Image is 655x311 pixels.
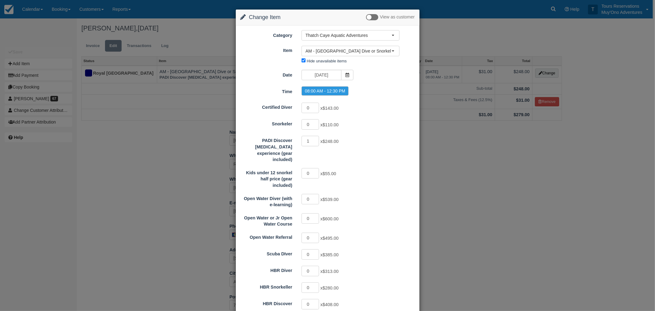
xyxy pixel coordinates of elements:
[236,102,297,111] label: Certified Diver
[236,45,297,54] label: Item
[320,285,338,290] span: x
[236,119,297,127] label: Snorkeler
[236,213,297,227] label: Open Water or Jr Open Water Course
[236,135,297,163] label: PADI Discover Scuba Diving experience (gear included)
[302,282,319,293] input: HBR Snorkeller
[236,30,297,39] label: Category
[306,32,392,38] span: Thatch Caye Aquatic Adventures
[302,168,319,179] input: Kids under 12 snorkel half price (gear included)
[323,216,339,221] span: $600.00
[307,59,347,63] label: Hide unavailable items
[302,266,319,276] input: HBR Diver
[323,123,339,128] span: $110.00
[306,48,392,54] span: AM - [GEOGRAPHIC_DATA] Dive or Snorkel (8)
[236,70,297,78] label: Date
[302,213,319,224] input: Open Water or Jr Open Water Course
[323,236,339,241] span: $495.00
[236,265,297,274] label: HBR Diver
[320,302,338,307] span: x
[320,171,336,176] span: x
[302,233,319,243] input: Open Water Referral
[323,269,339,274] span: $313.00
[302,103,319,113] input: Certified Diver
[302,136,319,146] input: PADI Discover Scuba Diving experience (gear included)
[236,86,297,95] label: Time
[236,232,297,241] label: Open Water Referral
[320,216,338,221] span: x
[323,285,339,290] span: $280.00
[236,249,297,257] label: Scuba DIver
[236,167,297,189] label: Kids under 12 snorkel half price (gear included)
[302,119,319,130] input: Snorkeler
[323,197,339,202] span: $539.00
[302,46,400,56] button: AM - [GEOGRAPHIC_DATA] Dive or Snorkel (8)
[302,249,319,260] input: Scuba DIver
[302,86,349,96] label: 08:00 AM - 12:30 PM
[323,252,339,257] span: $385.00
[320,252,338,257] span: x
[320,139,338,144] span: x
[323,139,339,144] span: $248.00
[323,106,339,111] span: $143.00
[302,30,400,41] button: Thatch Caye Aquatic Adventures
[236,298,297,307] label: HBR Discover
[320,269,338,274] span: x
[320,106,338,111] span: x
[302,299,319,309] input: HBR Discover
[323,171,336,176] span: $55.00
[249,14,281,20] span: Change Item
[302,194,319,204] input: Open Water Diver (with e-learning)
[323,302,339,307] span: $408.00
[236,282,297,290] label: HBR Snorkeller
[236,193,297,208] label: Open Water Diver (with e-learning)
[320,123,338,128] span: x
[380,15,415,20] span: View as customer
[320,236,338,241] span: x
[320,197,338,202] span: x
